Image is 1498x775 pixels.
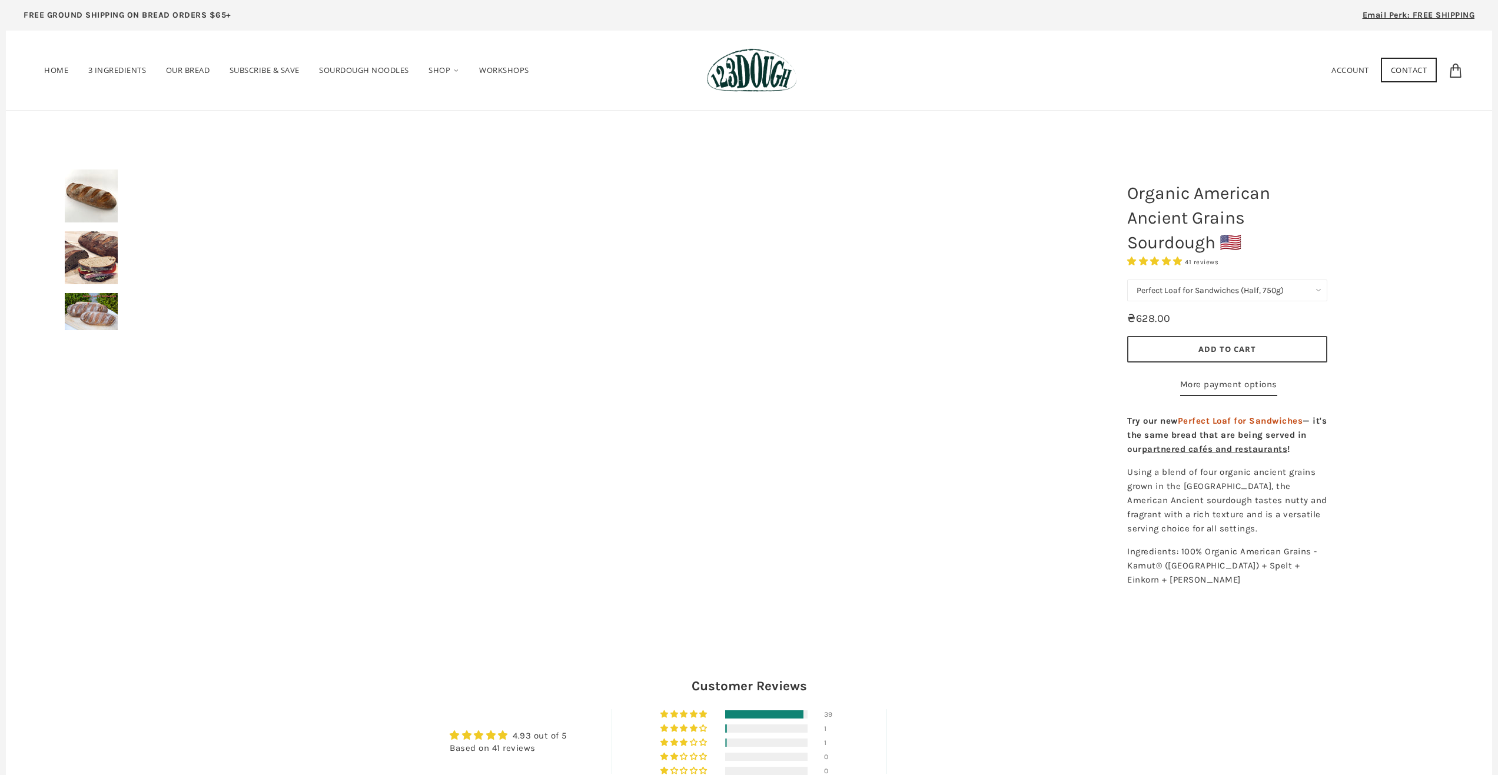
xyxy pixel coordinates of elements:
a: Email Perk: FREE SHIPPING [1345,6,1493,31]
button: Add to Cart [1127,336,1327,362]
span: Subscribe & Save [230,65,300,75]
a: FREE GROUND SHIPPING ON BREAD ORDERS $65+ [6,6,249,31]
a: partnered cafés and restaurants [1142,444,1288,454]
span: 41 reviews [1185,258,1218,266]
img: Organic American Ancient Grains Sourdough 🇺🇸 [65,169,118,222]
nav: Primary [35,49,538,92]
a: Subscribe & Save [221,49,308,92]
span: 4.93 stars [1127,256,1185,267]
div: ₴628.00 [1127,310,1171,327]
a: Contact [1381,58,1437,82]
span: Email Perk: FREE SHIPPING [1363,10,1475,20]
a: Our Bread [157,49,219,92]
div: Based on 41 reviews [450,742,567,754]
div: 1 [824,739,838,747]
span: Shop [429,65,450,75]
span: Perfect Loaf for Sandwiches [1178,415,1303,426]
img: Organic American Ancient Grains Sourdough 🇺🇸 [65,231,118,284]
div: 95% (39) reviews with 5 star rating [660,710,709,719]
a: More payment options [1180,377,1277,396]
h1: Organic American Ancient Grains Sourdough 🇺🇸 [1118,175,1336,261]
p: FREE GROUND SHIPPING ON BREAD ORDERS $65+ [24,9,231,22]
a: Organic American Ancient Grains Sourdough 🇺🇸 [147,169,1080,523]
span: Add to Cart [1198,344,1256,354]
img: 123Dough Bakery [707,48,797,92]
div: 1 [824,724,838,733]
span: SOURDOUGH NOODLES [319,65,409,75]
img: Organic American Ancient Grains Sourdough 🇺🇸 [65,293,118,330]
span: Ingredients: 100% Organic American Grains - Kamut® ([GEOGRAPHIC_DATA]) + Spelt + Einkorn + [PERSO... [1127,546,1317,585]
span: Workshops [479,65,529,75]
span: Our Bread [166,65,210,75]
h2: Customer Reviews [406,677,1093,696]
a: SOURDOUGH NOODLES [310,49,418,92]
span: 3 Ingredients [88,65,147,75]
a: Home [35,49,77,92]
span: Home [44,65,68,75]
div: 39 [824,710,838,719]
a: 4.93 out of 5 [513,730,567,741]
span: Using a blend of four organic ancient grains grown in the [GEOGRAPHIC_DATA], the American Ancient... [1127,467,1327,534]
a: Account [1331,65,1369,75]
div: 2% (1) reviews with 3 star rating [660,739,709,747]
strong: Try our new — it's the same bread that are being served in our ! [1127,415,1327,454]
div: Average rating is 4.93 stars [450,729,567,742]
img: Organic American Ancient Grains Sourdough 🇺🇸 [362,169,865,523]
a: Shop [420,49,469,92]
a: Workshops [470,49,538,92]
div: 2% (1) reviews with 4 star rating [660,724,709,733]
a: 3 Ingredients [79,49,155,92]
